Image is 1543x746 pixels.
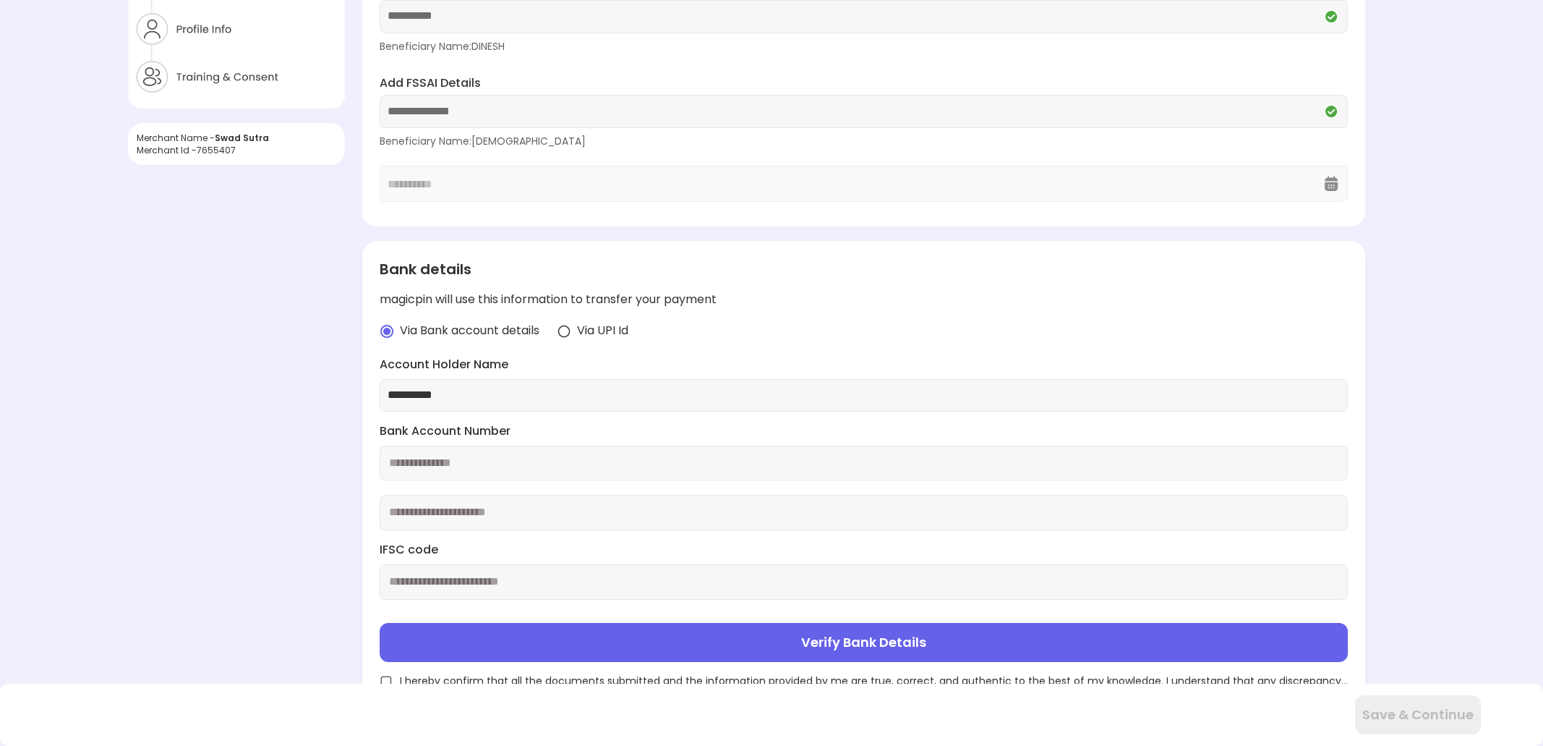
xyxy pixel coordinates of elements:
span: Via UPI Id [577,323,628,339]
div: Merchant Name - [137,132,336,144]
label: Bank Account Number [380,423,1348,440]
img: Q2VREkDUCX-Nh97kZdnvclHTixewBtwTiuomQU4ttMKm5pUNxe9W_NURYrLCGq_Mmv0UDstOKswiepyQhkhj-wqMpwXa6YfHU... [1322,103,1340,120]
label: Add FSSAI Details [380,75,1348,92]
span: I hereby confirm that all the documents submitted and the information provided by me are true, co... [400,674,1348,688]
label: IFSC code [380,542,1348,559]
div: Beneficiary Name: DINESH [380,39,1348,54]
button: Save & Continue [1355,695,1481,734]
button: Verify Bank Details [380,623,1348,662]
div: Beneficiary Name: [DEMOGRAPHIC_DATA] [380,134,1348,148]
img: radio [380,324,394,339]
img: radio [557,324,571,339]
span: Via Bank account details [400,323,539,339]
label: Account Holder Name [380,357,1348,373]
div: Merchant Id - 7655407 [137,144,336,156]
img: Q2VREkDUCX-Nh97kZdnvclHTixewBtwTiuomQU4ttMKm5pUNxe9W_NURYrLCGq_Mmv0UDstOKswiepyQhkhj-wqMpwXa6YfHU... [1322,8,1340,25]
img: unchecked [380,675,393,688]
div: magicpin will use this information to transfer your payment [380,292,1348,308]
div: Bank details [380,258,1348,280]
span: Swad Sutra [215,132,269,144]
